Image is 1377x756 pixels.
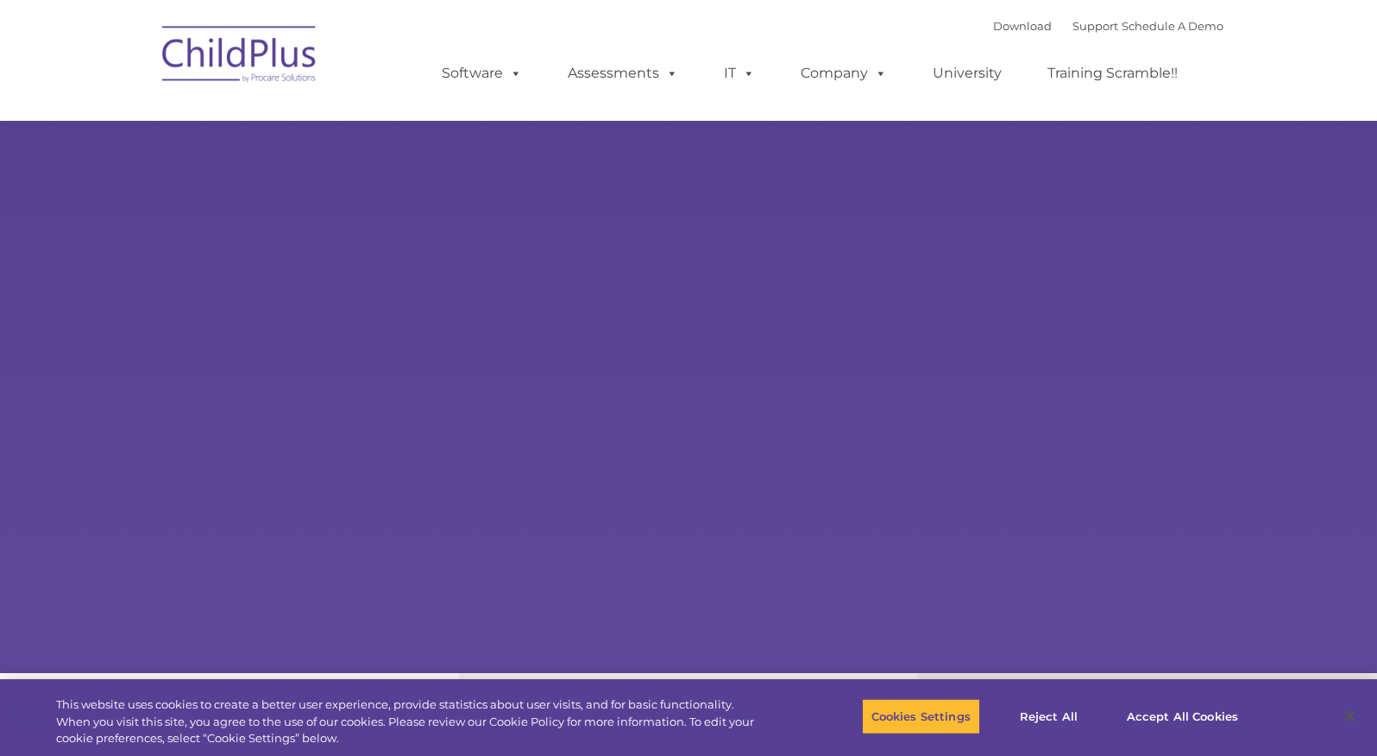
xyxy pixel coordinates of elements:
a: Schedule A Demo [1122,19,1223,33]
font: | [993,19,1223,33]
button: Accept All Cookies [1117,698,1248,734]
a: Support [1072,19,1118,33]
div: This website uses cookies to create a better user experience, provide statistics about user visit... [56,696,758,747]
a: Software [424,56,539,91]
button: Cookies Settings [862,698,980,734]
img: ChildPlus by Procare Solutions [154,14,326,100]
a: Company [783,56,904,91]
button: Close [1330,697,1368,735]
button: Reject All [995,698,1103,734]
a: University [915,56,1019,91]
a: IT [707,56,772,91]
a: Assessments [550,56,695,91]
a: Training Scramble!! [1030,56,1195,91]
a: Download [993,19,1052,33]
